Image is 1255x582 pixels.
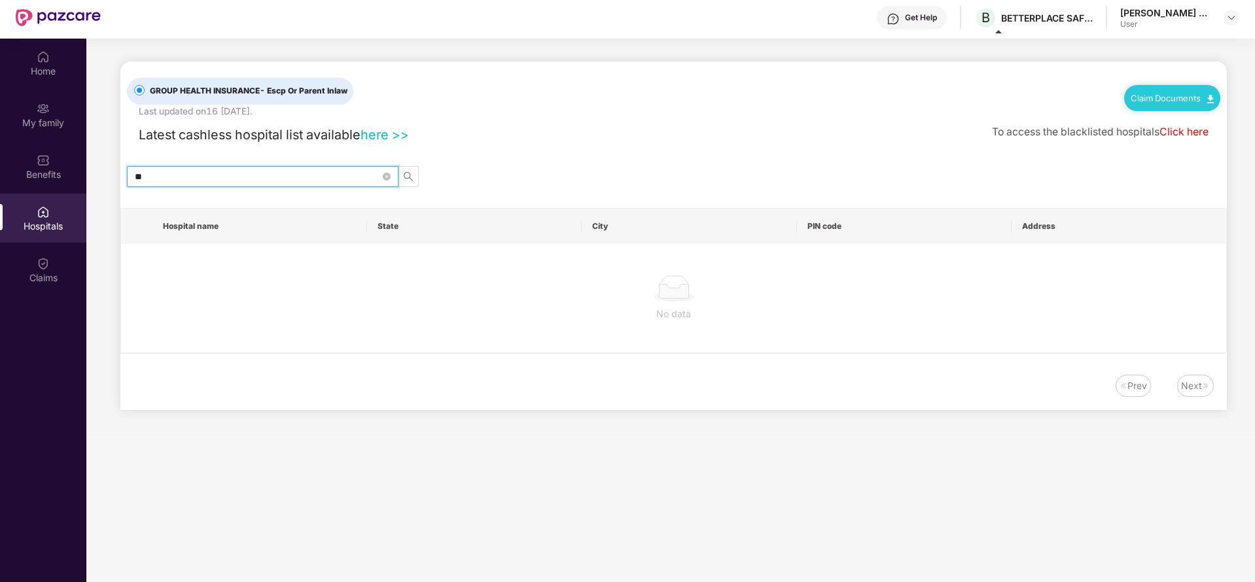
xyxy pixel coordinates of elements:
[383,171,391,183] span: close-circle
[37,205,50,218] img: svg+xml;base64,PHN2ZyBpZD0iSG9zcGl0YWxzIiB4bWxucz0iaHR0cDovL3d3dy53My5vcmcvMjAwMC9zdmciIHdpZHRoPS...
[1159,126,1209,138] a: Click here
[797,209,1012,244] th: PIN code
[887,12,900,26] img: svg+xml;base64,PHN2ZyBpZD0iSGVscC0zMngzMiIgeG1sbnM9Imh0dHA6Ly93d3cudzMub3JnLzIwMDAvc3ZnIiB3aWR0aD...
[1181,379,1202,393] div: Next
[383,173,391,180] span: close-circle
[1022,221,1216,231] span: Address
[16,9,101,26] img: New Pazcare Logo
[1202,382,1210,390] img: svg+xml;base64,PHN2ZyB4bWxucz0iaHR0cDovL3d3dy53My5vcmcvMjAwMC9zdmciIHdpZHRoPSIxNiIgaGVpZ2h0PSIxNi...
[398,171,418,182] span: search
[37,102,50,115] img: svg+xml;base64,PHN2ZyB3aWR0aD0iMjAiIGhlaWdodD0iMjAiIHZpZXdCb3g9IjAgMCAyMCAyMCIgZmlsbD0ibm9uZSIgeG...
[1127,379,1147,393] div: Prev
[981,10,990,26] span: B
[398,166,419,187] button: search
[37,257,50,270] img: svg+xml;base64,PHN2ZyBpZD0iQ2xhaW0iIHhtbG5zPSJodHRwOi8vd3d3LnczLm9yZy8yMDAwL3N2ZyIgd2lkdGg9IjIwIi...
[37,50,50,63] img: svg+xml;base64,PHN2ZyBpZD0iSG9tZSIgeG1sbnM9Imh0dHA6Ly93d3cudzMub3JnLzIwMDAvc3ZnIiB3aWR0aD0iMjAiIG...
[1001,12,1093,24] div: BETTERPLACE SAFETY SOLUTIONS PRIVATE LIMITED
[1207,95,1214,103] img: svg+xml;base64,PHN2ZyB4bWxucz0iaHR0cDovL3d3dy53My5vcmcvMjAwMC9zdmciIHdpZHRoPSIxMC40IiBoZWlnaHQ9Ij...
[139,105,253,119] div: Last updated on 16 [DATE] .
[361,127,409,143] a: here >>
[1120,7,1212,19] div: [PERSON_NAME] T H
[1120,19,1212,29] div: User
[163,221,357,231] span: Hospital name
[37,154,50,167] img: svg+xml;base64,PHN2ZyBpZD0iQmVuZWZpdHMiIHhtbG5zPSJodHRwOi8vd3d3LnczLm9yZy8yMDAwL3N2ZyIgd2lkdGg9Ij...
[260,86,347,95] span: - Escp Or Parent Inlaw
[905,12,937,23] div: Get Help
[1226,12,1237,23] img: svg+xml;base64,PHN2ZyBpZD0iRHJvcGRvd24tMzJ4MzIiIHhtbG5zPSJodHRwOi8vd3d3LnczLm9yZy8yMDAwL3N2ZyIgd2...
[145,85,353,97] span: GROUP HEALTH INSURANCE
[139,127,361,143] span: Latest cashless hospital list available
[1012,209,1226,244] th: Address
[1131,93,1214,103] a: Claim Documents
[367,209,582,244] th: State
[1120,382,1127,390] img: svg+xml;base64,PHN2ZyB4bWxucz0iaHR0cDovL3d3dy53My5vcmcvMjAwMC9zdmciIHdpZHRoPSIxNiIgaGVpZ2h0PSIxNi...
[132,307,1216,321] div: No data
[152,209,367,244] th: Hospital name
[992,126,1159,138] span: To access the blacklisted hospitals
[582,209,796,244] th: City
